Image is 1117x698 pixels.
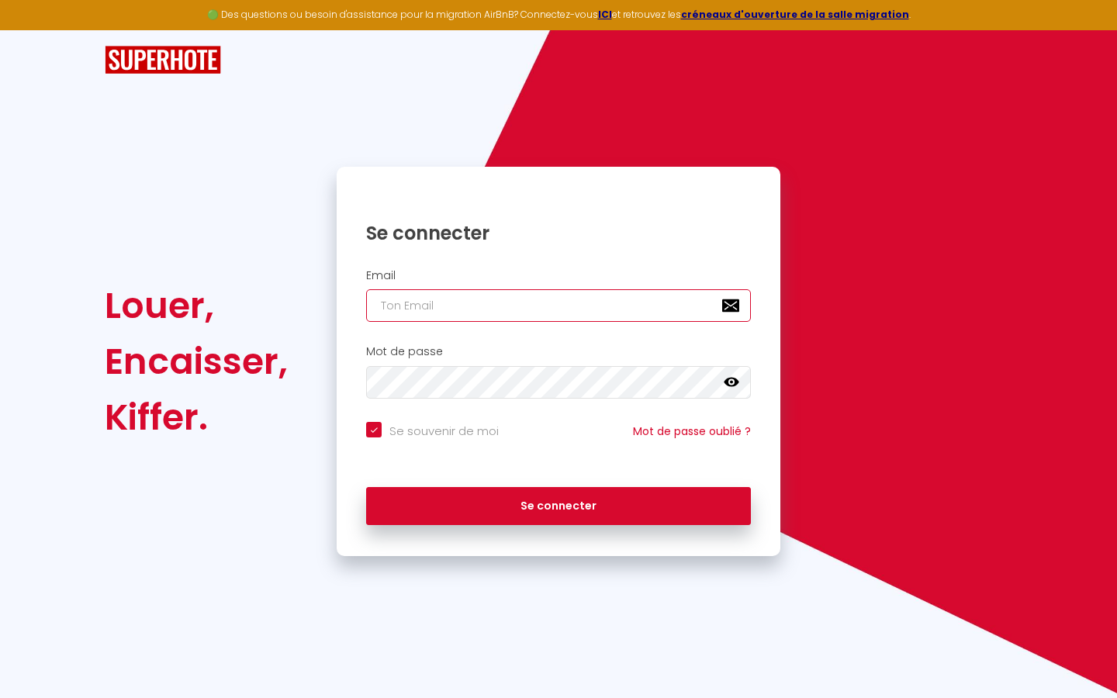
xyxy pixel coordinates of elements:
[366,221,751,245] h1: Se connecter
[105,333,288,389] div: Encaisser,
[12,6,59,53] button: Ouvrir le widget de chat LiveChat
[366,289,751,322] input: Ton Email
[366,345,751,358] h2: Mot de passe
[105,389,288,445] div: Kiffer.
[366,269,751,282] h2: Email
[105,46,221,74] img: SuperHote logo
[681,8,909,21] a: créneaux d'ouverture de la salle migration
[366,487,751,526] button: Se connecter
[105,278,288,333] div: Louer,
[633,423,751,439] a: Mot de passe oublié ?
[598,8,612,21] a: ICI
